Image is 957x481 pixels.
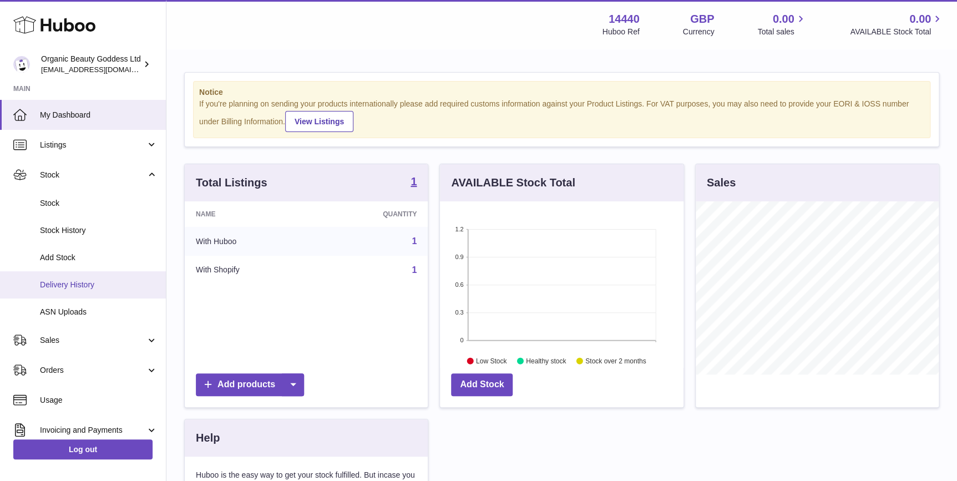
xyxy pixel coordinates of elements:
span: Listings [40,140,146,150]
a: 1 [412,236,417,246]
th: Quantity [316,201,428,227]
td: With Shopify [185,256,316,285]
span: Sales [40,335,146,346]
span: AVAILABLE Stock Total [850,27,944,37]
span: Total sales [757,27,807,37]
span: ASN Uploads [40,307,158,317]
a: 0.00 Total sales [757,12,807,37]
text: 1.2 [455,226,464,232]
text: 0.9 [455,254,464,260]
div: Organic Beauty Goddess Ltd [41,54,141,75]
a: Add Stock [451,373,513,396]
h3: Help [196,431,220,445]
text: 0.6 [455,281,464,288]
span: Add Stock [40,252,158,263]
a: Add products [196,373,304,396]
text: Stock over 2 months [585,357,646,364]
text: Healthy stock [526,357,566,364]
a: 1 [411,176,417,189]
th: Name [185,201,316,227]
div: If you're planning on sending your products internationally please add required customs informati... [199,99,924,132]
div: Huboo Ref [602,27,640,37]
strong: Notice [199,87,924,98]
strong: 1 [411,176,417,187]
span: Orders [40,365,146,376]
span: Stock [40,170,146,180]
span: 0.00 [909,12,931,27]
span: Stock [40,198,158,209]
div: Currency [683,27,715,37]
span: Delivery History [40,280,158,290]
text: 0 [460,337,464,343]
span: Usage [40,395,158,406]
span: [EMAIL_ADDRESS][DOMAIN_NAME] [41,65,163,74]
img: internalAdmin-14440@internal.huboo.com [13,56,30,73]
span: Invoicing and Payments [40,425,146,436]
text: 0.3 [455,309,464,316]
a: Log out [13,439,153,459]
text: Low Stock [476,357,507,364]
td: With Huboo [185,227,316,256]
a: 0.00 AVAILABLE Stock Total [850,12,944,37]
strong: GBP [690,12,714,27]
a: View Listings [285,111,353,132]
h3: AVAILABLE Stock Total [451,175,575,190]
span: Stock History [40,225,158,236]
span: 0.00 [773,12,794,27]
h3: Total Listings [196,175,267,190]
span: My Dashboard [40,110,158,120]
h3: Sales [707,175,736,190]
strong: 14440 [609,12,640,27]
a: 1 [412,265,417,275]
